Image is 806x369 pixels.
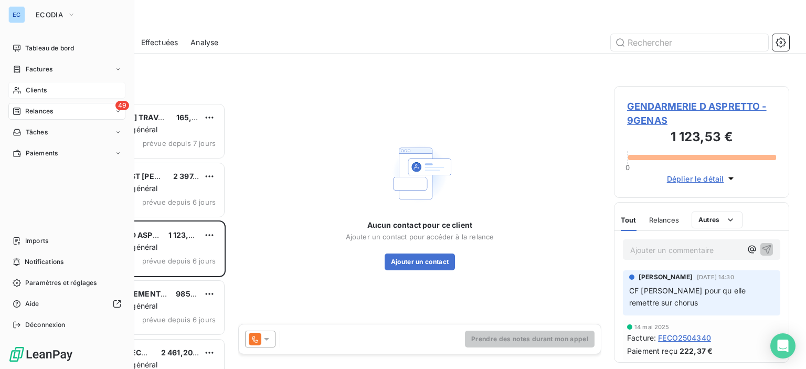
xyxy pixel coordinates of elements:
[36,10,63,19] span: ECODIA
[367,220,472,230] span: Aucun contact pour ce client
[141,37,178,48] span: Effectuées
[26,86,47,95] span: Clients
[8,346,73,363] img: Logo LeanPay
[664,173,740,185] button: Déplier le détail
[25,44,74,53] span: Tableau de bord
[680,345,713,356] span: 222,37 €
[190,37,218,48] span: Analyse
[627,332,656,343] span: Facture :
[161,348,200,357] span: 2 461,20 €
[168,230,206,239] span: 1 123,53 €
[115,101,129,110] span: 49
[611,34,768,51] input: Rechercher
[25,257,63,267] span: Notifications
[385,254,455,270] button: Ajouter un contact
[8,6,25,23] div: EC
[627,128,776,149] h3: 1 123,53 €
[50,103,226,369] div: grid
[142,198,216,206] span: prévue depuis 6 jours
[25,107,53,116] span: Relances
[386,140,453,207] img: Empty state
[142,257,216,265] span: prévue depuis 6 jours
[692,212,743,228] button: Autres
[634,324,670,330] span: 14 mai 2025
[8,296,125,312] a: Aide
[465,331,595,347] button: Prendre des notes durant mon appel
[629,286,748,307] span: CF [PERSON_NAME] pour qu elle remettre sur chorus
[639,272,693,282] span: [PERSON_NAME]
[176,113,208,122] span: 165,44 €
[74,113,207,122] span: [PERSON_NAME] TRAVAUX PUBLICS
[74,172,205,181] span: GENDARMERIE ST [PERSON_NAME]
[143,139,216,147] span: prévue depuis 7 jours
[173,172,210,181] span: 2 397,31 €
[25,299,39,309] span: Aide
[697,274,734,280] span: [DATE] 14:30
[176,289,209,298] span: 985,06 €
[346,233,494,241] span: Ajouter un contact pour accéder à la relance
[627,345,677,356] span: Paiement reçu
[649,216,679,224] span: Relances
[627,99,776,128] span: GENDARMERIE D ASPRETTO - 9GENAS
[26,149,58,158] span: Paiements
[25,236,48,246] span: Imports
[26,128,48,137] span: Tâches
[25,278,97,288] span: Paramètres et réglages
[770,333,796,359] div: Open Intercom Messenger
[142,315,216,324] span: prévue depuis 6 jours
[26,65,52,74] span: Factures
[658,332,711,343] span: FECO2504340
[667,173,724,184] span: Déplier le détail
[621,216,637,224] span: Tout
[25,320,66,330] span: Déconnexion
[74,289,211,298] span: OFFICE D'EQUIPEMENT HYDRAULIQU
[625,163,630,172] span: 0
